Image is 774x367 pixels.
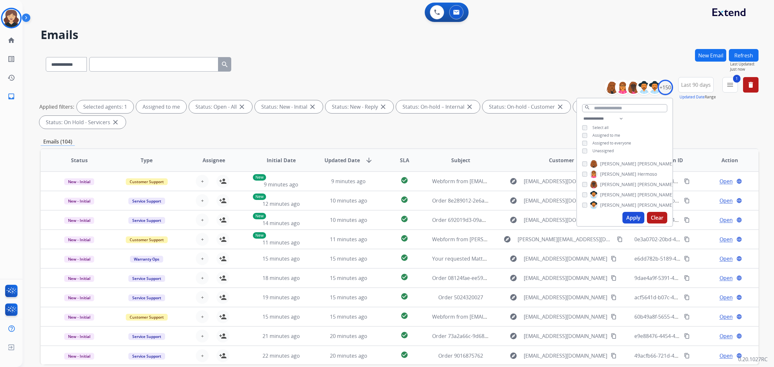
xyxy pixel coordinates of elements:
mat-icon: content_copy [684,236,690,242]
span: Webform from [PERSON_NAME][EMAIL_ADDRESS][DOMAIN_NAME] on [DATE] [432,236,618,243]
button: Clear [647,212,667,223]
mat-icon: close [379,103,387,111]
mat-icon: delete [747,81,755,89]
span: 11 minutes ago [330,236,367,243]
mat-icon: explore [510,274,517,282]
mat-icon: check_circle [401,234,408,242]
span: Assigned to everyone [592,140,631,146]
span: 10 minutes ago [330,216,367,223]
mat-icon: check_circle [401,331,408,339]
mat-icon: content_copy [611,294,617,300]
span: Just now [730,67,759,72]
span: Open [719,352,733,360]
span: Order 08124fae-ee59-49e5-8a42-8382faacf3a0 [432,274,543,282]
mat-icon: explore [510,177,517,185]
mat-icon: content_copy [684,217,690,223]
button: + [196,349,209,362]
p: New [253,174,266,181]
mat-icon: inbox [7,93,15,100]
mat-icon: check_circle [401,273,408,281]
div: Status: On-hold - Customer [482,100,571,113]
span: + [201,313,204,321]
span: New - Initial [64,353,94,360]
span: 15 minutes ago [330,313,367,320]
mat-icon: content_copy [611,333,617,339]
mat-icon: person_add [219,216,227,224]
mat-icon: explore [510,352,517,360]
div: +150 [658,80,673,95]
span: Open [719,313,733,321]
span: Open [719,274,733,282]
span: e9e88476-4454-488d-a4bb-09cf70dc7cea [634,332,733,340]
mat-icon: content_copy [684,256,690,262]
span: Webform from [EMAIL_ADDRESS][DOMAIN_NAME] on [DATE] [432,313,578,320]
span: [EMAIL_ADDRESS][DOMAIN_NAME] [524,274,607,282]
button: + [196,175,209,188]
mat-icon: list_alt [7,55,15,63]
button: Apply [622,212,644,223]
span: Your requested Mattress Firm receipt [432,255,524,262]
span: Order 5024320027 [438,294,483,301]
mat-icon: language [736,314,742,320]
span: [EMAIL_ADDRESS][DOMAIN_NAME] [524,197,607,204]
span: + [201,274,204,282]
span: Service Support [128,294,165,301]
span: Open [719,235,733,243]
span: [EMAIL_ADDRESS][DOMAIN_NAME] [524,313,607,321]
mat-icon: person_add [219,352,227,360]
span: Unassigned [592,148,614,154]
div: Status: On Hold - Pending Parts [573,100,671,113]
div: Status: New - Reply [325,100,393,113]
span: [PERSON_NAME] [600,181,636,188]
span: [EMAIL_ADDRESS][DOMAIN_NAME] [524,352,607,360]
span: New - Initial [64,333,94,340]
mat-icon: language [736,333,742,339]
span: 11 minutes ago [263,239,300,246]
mat-icon: check_circle [401,196,408,203]
span: 22 minutes ago [263,352,300,359]
mat-icon: explore [503,235,511,243]
mat-icon: home [7,36,15,44]
span: 15 minutes ago [263,255,300,262]
mat-icon: explore [510,293,517,301]
span: [PERSON_NAME] [600,161,636,167]
mat-icon: content_copy [684,198,690,203]
p: 0.20.1027RC [738,355,768,363]
span: + [201,255,204,263]
mat-icon: person_add [219,235,227,243]
span: Status [71,156,88,164]
button: + [196,233,209,246]
button: + [196,272,209,284]
mat-icon: person_add [219,293,227,301]
span: New - Initial [64,275,94,282]
mat-icon: check_circle [401,351,408,359]
span: [PERSON_NAME] [638,181,674,188]
span: Last 90 days [681,84,711,86]
span: [EMAIL_ADDRESS][DOMAIN_NAME] [524,332,607,340]
img: avatar [2,9,20,27]
span: [PERSON_NAME] [638,202,674,208]
div: Selected agents: 1 [77,100,134,113]
span: Open [719,197,733,204]
span: + [201,177,204,185]
h2: Emails [41,28,759,41]
p: Applied filters: [39,103,74,111]
mat-icon: content_copy [617,236,623,242]
mat-icon: check_circle [401,312,408,320]
span: Initial Date [267,156,296,164]
span: [PERSON_NAME] [600,171,636,177]
mat-icon: person_add [219,197,227,204]
button: + [196,213,209,226]
span: 10 minutes ago [330,197,367,204]
span: 0e3a0702-20bd-4455-8754-4f6796c33cc4 [634,236,732,243]
mat-icon: check_circle [401,176,408,184]
mat-icon: close [309,103,316,111]
span: New - Initial [64,294,94,301]
span: 49acfb66-721d-471f-8ee5-116519d2a950 [634,352,732,359]
p: New [253,193,266,200]
mat-icon: check_circle [401,293,408,300]
span: Service Support [128,275,165,282]
span: 9dae4a9f-5391-4c41-b5c8-ed9d2e2a6d84 [634,274,733,282]
span: + [201,332,204,340]
mat-icon: explore [510,197,517,204]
